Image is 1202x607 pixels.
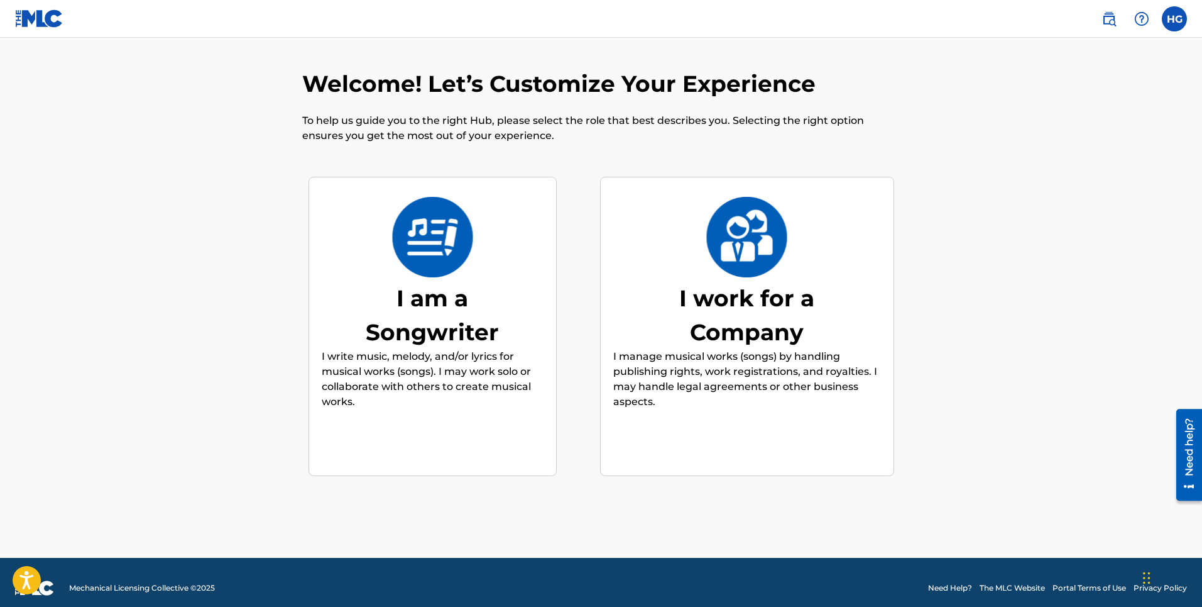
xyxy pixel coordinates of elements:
a: Privacy Policy [1134,582,1187,594]
img: MLC Logo [15,9,63,28]
div: I am a Songwriter [338,281,527,349]
p: I manage musical works (songs) by handling publishing rights, work registrations, and royalties. ... [613,349,881,409]
img: help [1134,11,1149,26]
a: The MLC Website [980,582,1045,594]
a: Need Help? [928,582,972,594]
p: I write music, melody, and/or lyrics for musical works (songs). I may work solo or collaborate wi... [322,349,544,409]
div: I work for a Company [653,281,841,349]
div: User Menu [1162,6,1187,31]
div: I work for a CompanyI work for a CompanyI manage musical works (songs) by handling publishing rig... [600,177,894,477]
div: Drag [1143,559,1150,597]
span: Mechanical Licensing Collective © 2025 [69,582,215,594]
div: Help [1129,6,1154,31]
img: I am a Songwriter [391,197,474,277]
iframe: Resource Center [1167,404,1202,506]
a: Portal Terms of Use [1052,582,1126,594]
img: search [1101,11,1117,26]
img: I work for a Company [706,197,788,277]
div: I am a SongwriterI am a SongwriterI write music, melody, and/or lyrics for musical works (songs).... [309,177,557,477]
h2: Welcome! Let’s Customize Your Experience [302,70,822,98]
a: Public Search [1096,6,1122,31]
iframe: Chat Widget [1139,547,1202,607]
p: To help us guide you to the right Hub, please select the role that best describes you. Selecting ... [302,113,900,143]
